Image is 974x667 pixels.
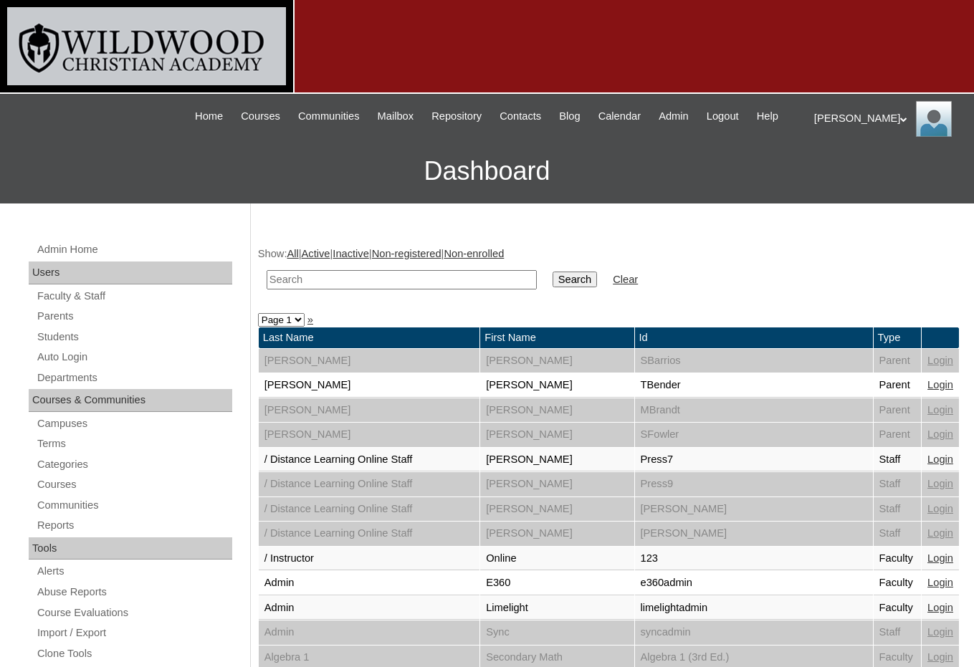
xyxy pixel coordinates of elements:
a: » [307,314,313,325]
a: Faculty & Staff [36,287,232,305]
a: Login [927,379,953,390]
td: [PERSON_NAME] [259,423,479,447]
a: Course Evaluations [36,604,232,622]
div: Courses & Communities [29,389,232,412]
div: Show: | | | | [258,246,960,297]
td: [PERSON_NAME] [480,349,634,373]
a: Login [927,626,953,638]
div: Tools [29,537,232,560]
td: [PERSON_NAME] [259,373,479,398]
span: Home [195,108,223,125]
a: Login [927,355,953,366]
span: Communities [298,108,360,125]
td: [PERSON_NAME] [480,522,634,546]
a: Students [36,328,232,346]
td: MBrandt [635,398,873,423]
td: [PERSON_NAME] [480,398,634,423]
td: TBender [635,373,873,398]
a: Login [927,527,953,539]
td: [PERSON_NAME] [635,497,873,522]
a: Login [927,428,953,440]
td: Staff [874,497,922,522]
a: Non-registered [372,248,441,259]
div: Users [29,261,232,284]
a: Logout [700,108,746,125]
a: Auto Login [36,348,232,366]
td: Press7 [635,448,873,472]
a: Inactive [333,248,369,259]
td: Admin [259,596,479,620]
a: Contacts [492,108,548,125]
a: Login [927,404,953,416]
img: logo-white.png [7,7,286,85]
a: Courses [234,108,287,125]
td: syncadmin [635,620,873,645]
td: [PERSON_NAME] [480,373,634,398]
a: Terms [36,435,232,453]
td: e360admin [635,571,873,595]
td: Staff [874,620,922,645]
a: Courses [36,476,232,494]
a: Parents [36,307,232,325]
a: Help [750,108,786,125]
a: Login [927,552,953,564]
td: Parent [874,398,922,423]
td: [PERSON_NAME] [480,448,634,472]
a: Campuses [36,415,232,433]
a: Departments [36,369,232,387]
td: / Distance Learning Online Staff [259,522,479,546]
td: Press9 [635,472,873,496]
td: Type [874,327,922,348]
td: E360 [480,571,634,595]
td: / Distance Learning Online Staff [259,448,479,472]
td: Faculty [874,571,922,595]
a: Non-enrolled [444,248,504,259]
span: Calendar [598,108,641,125]
td: Staff [874,448,922,472]
a: Login [927,602,953,613]
td: Faculty [874,596,922,620]
input: Search [267,270,537,289]
span: Courses [241,108,280,125]
a: Communities [291,108,367,125]
span: Mailbox [378,108,414,125]
td: [PERSON_NAME] [480,497,634,522]
td: / Instructor [259,547,479,571]
a: Login [927,651,953,663]
td: Staff [874,472,922,496]
a: Alerts [36,562,232,580]
a: Clear [613,274,638,285]
span: Logout [707,108,739,125]
td: SFowler [635,423,873,447]
td: Parent [874,373,922,398]
h3: Dashboard [7,139,967,203]
td: [PERSON_NAME] [480,472,634,496]
a: Admin [651,108,696,125]
td: Admin [259,620,479,645]
a: Login [927,454,953,465]
td: limelightadmin [635,596,873,620]
a: Communities [36,496,232,514]
a: Blog [552,108,587,125]
a: Login [927,503,953,514]
td: Staff [874,522,922,546]
a: Clone Tools [36,645,232,663]
td: Parent [874,349,922,373]
td: [PERSON_NAME] [635,522,873,546]
span: Help [757,108,778,125]
span: Contacts [500,108,541,125]
td: Id [635,327,873,348]
a: Repository [424,108,489,125]
td: / Distance Learning Online Staff [259,497,479,522]
span: Repository [431,108,482,125]
a: Mailbox [371,108,421,125]
a: All [287,248,298,259]
td: 123 [635,547,873,571]
td: Online [480,547,634,571]
a: Abuse Reports [36,583,232,601]
td: First Name [480,327,634,348]
span: Blog [559,108,580,125]
a: Active [302,248,330,259]
td: Sync [480,620,634,645]
td: [PERSON_NAME] [480,423,634,447]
